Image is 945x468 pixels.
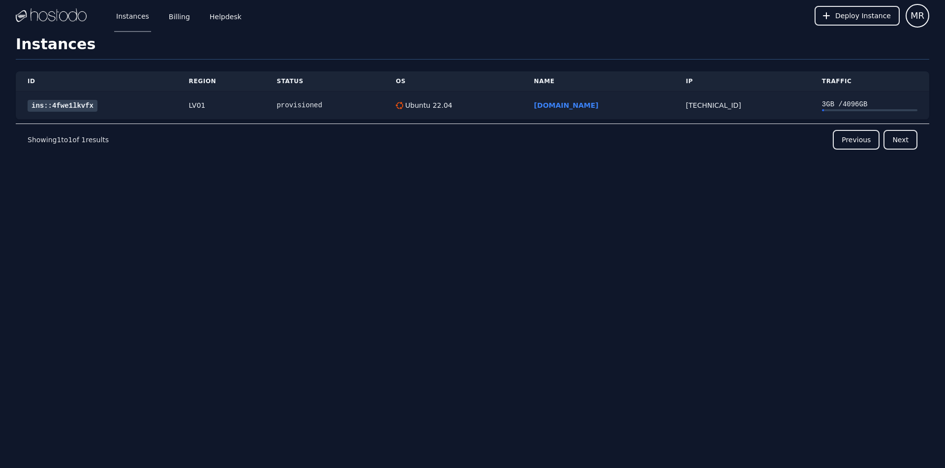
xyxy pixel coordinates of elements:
[522,71,674,92] th: Name
[16,8,87,23] img: Logo
[403,100,452,110] div: Ubuntu 22.04
[815,6,900,26] button: Deploy Instance
[16,124,929,156] nav: Pagination
[57,136,61,144] span: 1
[16,71,177,92] th: ID
[674,71,810,92] th: IP
[396,102,403,109] img: Ubuntu 22.04
[68,136,72,144] span: 1
[16,35,929,60] h1: Instances
[277,100,372,110] div: provisioned
[911,9,924,23] span: MR
[883,130,917,150] button: Next
[835,11,891,21] span: Deploy Instance
[833,130,880,150] button: Previous
[822,99,917,109] div: 3 GB / 4096 GB
[28,100,97,112] a: ins::4fwe1lkvfx
[177,71,265,92] th: Region
[265,71,384,92] th: Status
[686,100,798,110] div: [TECHNICAL_ID]
[810,71,929,92] th: Traffic
[28,135,109,145] p: Showing to of results
[534,101,598,109] a: [DOMAIN_NAME]
[384,71,522,92] th: OS
[906,4,929,28] button: User menu
[189,100,253,110] div: LV01
[81,136,86,144] span: 1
